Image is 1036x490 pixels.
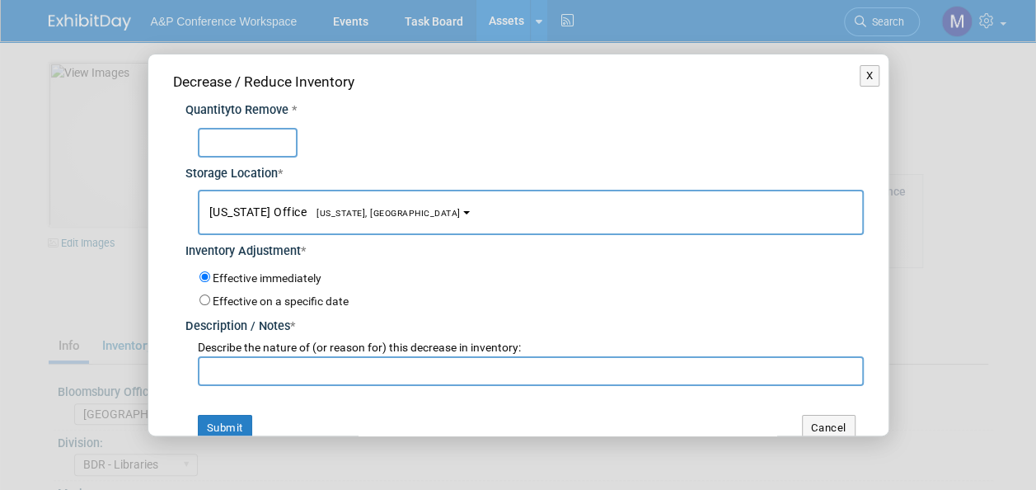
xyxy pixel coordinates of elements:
span: Describe the nature of (or reason for) this decrease in inventory: [198,341,521,354]
div: Description / Notes [185,310,864,336]
button: [US_STATE] Office[US_STATE], [GEOGRAPHIC_DATA] [198,190,864,235]
div: Inventory Adjustment [185,235,864,261]
button: Cancel [802,415,856,441]
span: Decrease / Reduce Inventory [173,73,354,90]
button: Submit [198,415,252,441]
div: Storage Location [185,158,864,183]
span: [US_STATE], [GEOGRAPHIC_DATA] [307,208,461,219]
div: Quantity [185,102,864,120]
label: Effective immediately [213,271,321,287]
button: X [860,65,880,87]
span: to Remove [231,103,288,117]
label: Effective on a specific date [213,294,349,308]
span: [US_STATE] Office [209,205,461,219]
